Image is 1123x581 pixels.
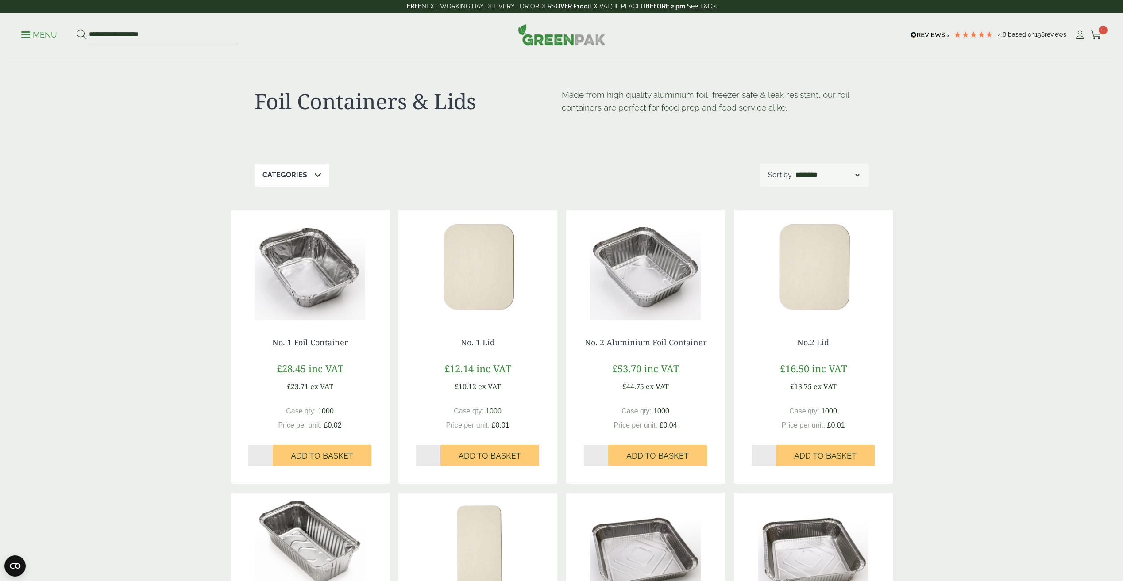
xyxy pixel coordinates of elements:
span: inc VAT [812,362,847,375]
img: 0810POLY-High [734,210,893,320]
strong: OVER £100 [556,3,588,10]
span: 1000 [653,407,669,415]
span: ex VAT [478,382,501,391]
span: Price per unit: [614,421,657,429]
a: No. 1 Lid [461,337,495,348]
a: See T&C's [687,3,717,10]
i: My Account [1074,31,1085,39]
h1: Foil Containers & Lids [255,88,562,114]
strong: BEFORE 2 pm [645,3,685,10]
p: Made from high quality aluminium foil, freezer safe & leak resistant, our foil containers are per... [562,88,869,114]
span: inc VAT [476,362,511,375]
span: £44.75 [622,382,644,391]
a: Menu [21,30,57,38]
span: Add to Basket [459,451,521,461]
a: No. 2 Aluminium Foil Container [585,337,706,348]
select: Shop order [794,170,861,180]
span: Add to Basket [626,451,689,461]
span: Case qty: [789,407,819,415]
img: NO 2 [566,210,725,320]
button: Open CMP widget [4,555,26,577]
span: £13.75 [790,382,812,391]
span: Based on [1008,31,1035,38]
span: 1000 [821,407,837,415]
span: ex VAT [310,382,333,391]
img: GreenPak Supplies [518,24,606,45]
span: £23.71 [287,382,309,391]
span: 1000 [318,407,334,415]
img: No.1 Foil Container [231,210,390,320]
img: 0810POLY-High [398,210,557,320]
span: Price per unit: [781,421,825,429]
span: £28.45 [277,362,306,375]
span: 4.8 [998,31,1008,38]
span: Price per unit: [278,421,322,429]
span: Add to Basket [291,451,353,461]
div: 4.79 Stars [953,31,993,38]
strong: FREE [407,3,421,10]
img: REVIEWS.io [911,32,949,38]
button: Add to Basket [776,445,875,466]
span: reviews [1045,31,1066,38]
span: ex VAT [646,382,669,391]
span: inc VAT [644,362,679,375]
span: £0.01 [492,421,509,429]
span: Case qty: [454,407,484,415]
a: No.2 Lid [797,337,829,348]
button: Add to Basket [608,445,707,466]
span: ex VAT [814,382,837,391]
span: £16.50 [780,362,809,375]
span: £12.14 [444,362,474,375]
button: Add to Basket [440,445,539,466]
p: Categories [262,170,307,180]
span: 0 [1099,26,1108,34]
span: Case qty: [286,407,316,415]
span: £53.70 [612,362,641,375]
span: Add to Basket [794,451,857,461]
p: Sort by [768,170,792,180]
span: 1000 [486,407,502,415]
span: Case qty: [621,407,652,415]
p: Menu [21,30,57,40]
span: £10.12 [455,382,476,391]
a: 0 [1091,28,1102,42]
span: £0.02 [324,421,342,429]
button: Add to Basket [273,445,371,466]
i: Cart [1091,31,1102,39]
span: £0.04 [660,421,677,429]
a: No. 1 Foil Container [272,337,348,348]
span: £0.01 [827,421,845,429]
span: inc VAT [309,362,343,375]
span: 198 [1035,31,1045,38]
span: Price per unit: [446,421,490,429]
